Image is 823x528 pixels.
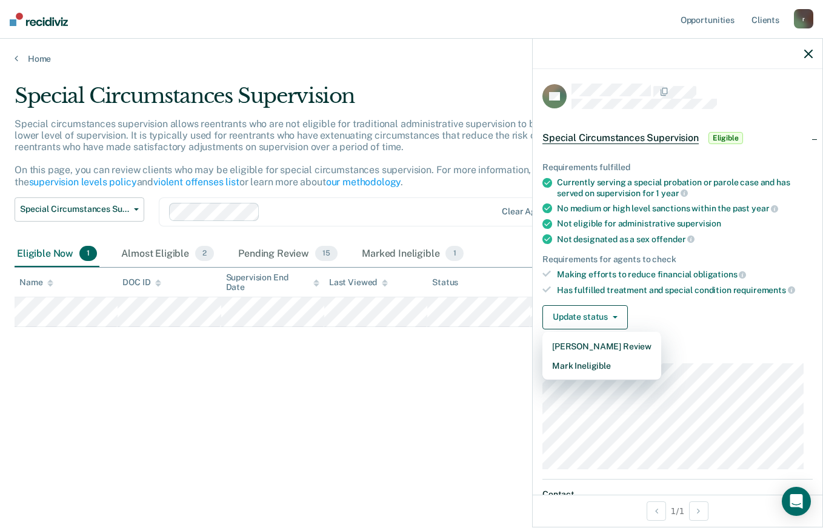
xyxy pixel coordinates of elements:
span: 1 [79,246,97,262]
div: Almost Eligible [119,241,216,268]
div: Currently serving a special probation or parole case and has served on supervision for 1 [557,177,813,198]
div: Special Circumstances SupervisionEligible [533,119,822,157]
p: Special circumstances supervision allows reentrants who are not eligible for traditional administ... [15,118,610,188]
a: supervision levels policy [29,176,137,188]
span: year [751,203,778,213]
span: requirements [733,285,795,295]
div: Supervision End Date [226,272,319,293]
span: Special Circumstances Supervision [20,204,129,214]
div: Special Circumstances Supervision [15,84,632,118]
div: Has fulfilled treatment and special condition [557,285,813,295]
span: 1 [445,246,463,262]
div: 1 / 1 [533,495,822,527]
div: Requirements fulfilled [542,162,813,173]
div: Making efforts to reduce financial [557,269,813,280]
span: obligations [693,269,746,279]
div: Pending Review [236,241,340,268]
a: violent offenses list [153,176,239,188]
button: Update status [542,305,628,329]
div: Marked Ineligible [359,241,466,268]
div: Not designated as a sex [557,234,813,245]
div: r [794,9,813,28]
span: 15 [315,246,338,262]
button: [PERSON_NAME] Review [542,337,661,356]
img: Recidiviz [10,13,68,26]
div: No medium or high level sanctions within the past [557,203,813,214]
div: Open Intercom Messenger [782,487,811,516]
a: our methodology [326,176,401,188]
a: Home [15,53,808,64]
span: Special Circumstances Supervision [542,132,699,144]
button: Previous Opportunity [647,501,666,521]
span: offender [651,234,695,244]
span: year [661,188,688,198]
div: DOC ID [122,277,161,288]
div: Name [19,277,53,288]
div: Last Viewed [329,277,388,288]
dt: Contact [542,489,813,500]
dt: Supervision [542,349,813,359]
span: Eligible [708,132,743,144]
button: Next Opportunity [689,501,708,521]
div: Requirements for agents to check [542,254,813,265]
div: Eligible Now [15,241,99,268]
span: 2 [195,246,214,262]
div: Status [432,277,458,288]
div: Not eligible for administrative [557,219,813,229]
span: supervision [677,219,721,228]
button: Mark Ineligible [542,356,661,375]
div: Clear agents [502,206,553,217]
